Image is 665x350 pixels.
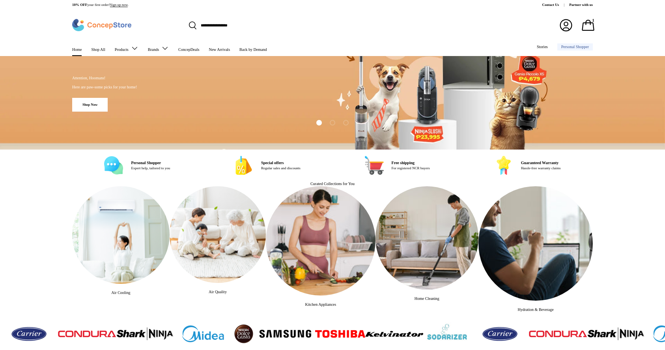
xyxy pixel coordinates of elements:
[143,40,174,56] summary: Brands
[518,40,593,56] nav: Secondary
[462,156,593,175] a: Guaranteed Warranty Hassle-free warranty claims
[261,161,284,165] strong: Special offers
[310,181,355,186] h2: Curated Collections for You
[521,166,561,171] p: Hassle-free warranty claims
[209,290,227,294] a: Air Quality
[261,166,301,171] p: Regular sales and discounts
[131,166,170,171] p: Expert help, tailored to you
[72,75,137,81] p: Attention, Hoomans!
[542,2,570,8] a: Contact Us
[415,296,439,301] a: Home Cleaning
[131,161,161,165] strong: Personal Shopper
[239,43,267,56] a: Back by Demand
[178,43,199,56] a: ConcepDeals
[110,3,128,7] a: Sign up now
[375,186,479,290] a: Home Cleaning
[110,40,143,56] summary: Products
[305,302,336,307] a: Kitchen Appliances
[91,43,105,56] a: Shop All
[72,43,82,56] a: Home
[111,290,130,295] a: Air Cooling
[148,40,169,56] a: Brands
[72,19,131,31] img: ConcepStore
[392,166,430,171] p: For registered NCR buyers
[72,2,129,8] p: your first order! .
[72,3,87,7] strong: 10% OFF
[170,186,266,283] img: Air Quality
[72,186,170,284] a: Air Cooling
[392,161,415,165] strong: Free shipping
[202,156,333,175] a: Special offers Regular sales and discounts
[115,40,138,56] a: Products
[561,45,589,49] span: Personal Shopper
[518,307,554,312] a: Hydration & Beverage
[72,98,108,112] a: Shop Now
[72,156,202,175] a: Personal Shopper Expert help, tailored to you
[592,18,594,22] span: 1
[569,2,593,8] a: Partner with us
[332,156,462,175] a: Free shipping For registered NCR buyers
[266,186,375,296] a: Kitchen Appliances
[537,41,548,53] a: Stories
[72,40,267,56] nav: Primary
[72,186,170,284] img: Air Cooling | ConcepStore
[557,43,593,51] a: Personal Shopper
[72,85,137,90] h2: Here are paw-some picks for your home!
[209,43,230,56] a: New Arrivals
[521,161,559,165] strong: Guaranteed Warranty
[478,186,593,301] a: Hydration & Beverage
